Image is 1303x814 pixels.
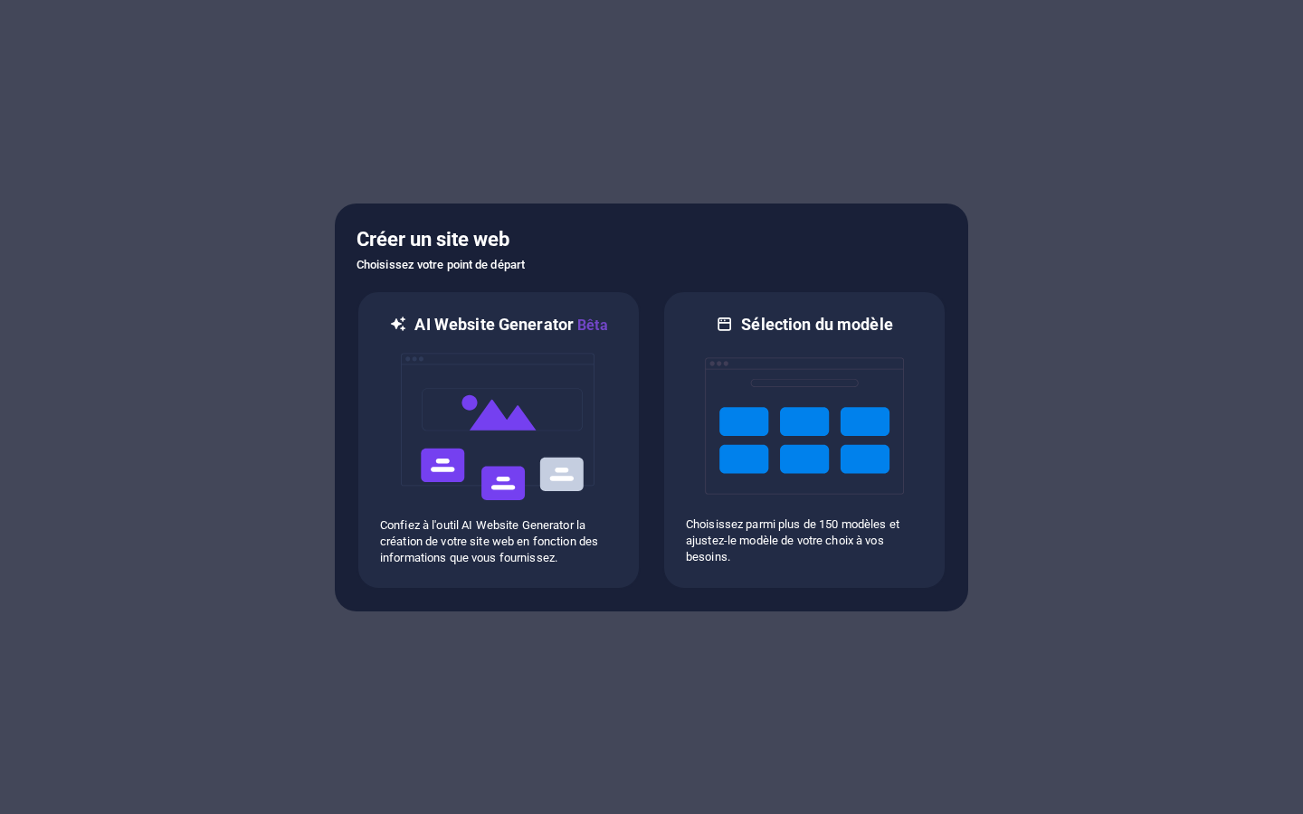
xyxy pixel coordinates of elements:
div: AI Website GeneratorBêtaaiConfiez à l'outil AI Website Generator la création de votre site web en... [357,290,641,590]
h6: AI Website Generator [414,314,607,336]
p: Confiez à l'outil AI Website Generator la création de votre site web en fonction des informations... [380,517,617,566]
h6: Sélection du modèle [741,314,893,336]
h5: Créer un site web [357,225,946,254]
img: ai [399,336,598,517]
h6: Choisissez votre point de départ [357,254,946,276]
span: Bêta [574,317,608,334]
p: Choisissez parmi plus de 150 modèles et ajustez-le modèle de votre choix à vos besoins. [686,516,923,565]
div: Sélection du modèleChoisissez parmi plus de 150 modèles et ajustez-le modèle de votre choix à vos... [662,290,946,590]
